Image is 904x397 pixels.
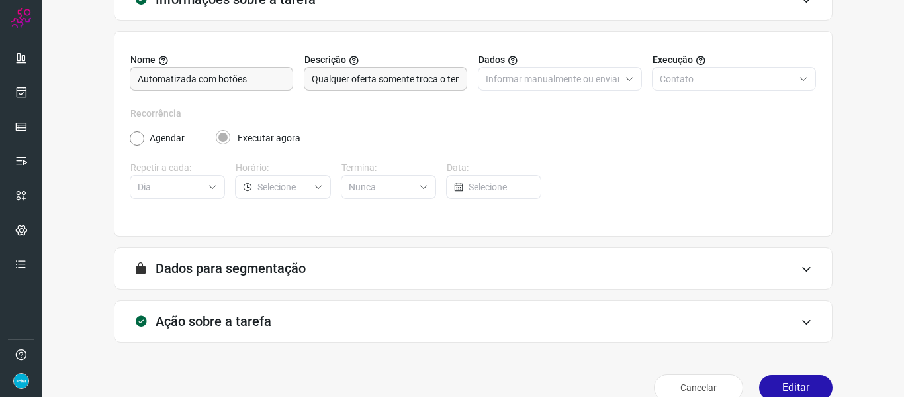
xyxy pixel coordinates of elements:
[156,313,271,329] h3: Ação sobre a tarefa
[13,373,29,389] img: 86fc21c22a90fb4bae6cb495ded7e8f6.png
[236,161,330,175] label: Horário:
[138,68,285,90] input: Digite o nome para a sua tarefa.
[138,176,203,198] input: Selecione
[304,53,346,67] span: Descrição
[486,68,619,90] input: Selecione o tipo de envio
[469,176,533,198] input: Selecione
[341,161,436,175] label: Termina:
[130,107,816,121] label: Recorrência
[478,53,505,67] span: Dados
[447,161,541,175] label: Data:
[150,131,185,145] label: Agendar
[312,68,459,90] input: Forneça uma breve descrição da sua tarefa.
[238,131,300,145] label: Executar agora
[130,161,225,175] label: Repetir a cada:
[660,68,793,90] input: Selecione o tipo de envio
[257,176,308,198] input: Selecione
[349,176,414,198] input: Selecione
[156,260,306,276] h3: Dados para segmentação
[11,8,31,28] img: Logo
[653,53,693,67] span: Execução
[130,53,156,67] span: Nome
